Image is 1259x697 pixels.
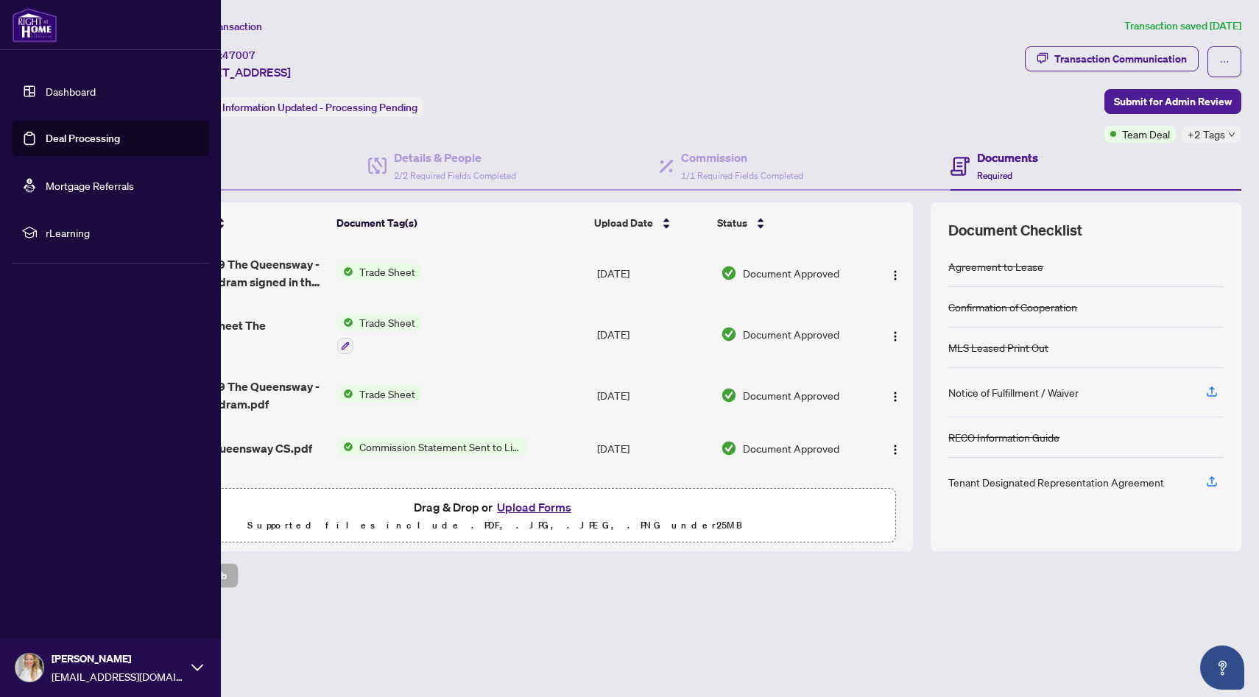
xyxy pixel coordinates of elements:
[1025,46,1199,71] button: Transaction Communication
[337,263,421,280] button: Status IconTrade Sheet
[353,314,421,330] span: Trade Sheet
[948,299,1077,315] div: Confirmation of Cooperation
[1122,126,1170,142] span: Team Deal
[337,439,353,455] img: Status Icon
[95,489,895,543] span: Drag & Drop orUpload FormsSupported files include .PDF, .JPG, .JPEG, .PNG under25MB
[353,263,421,280] span: Trade Sheet
[1114,90,1232,113] span: Submit for Admin Review
[337,386,353,402] img: Status Icon
[331,202,588,244] th: Document Tag(s)
[889,330,901,342] img: Logo
[222,49,255,62] span: 47007
[884,436,907,460] button: Logo
[394,149,516,166] h4: Details & People
[137,378,325,413] span: [DATE] 215-859 The Queensway - Trade Sheet Pedram.pdf
[52,651,184,667] span: [PERSON_NAME]
[721,265,737,281] img: Document Status
[711,202,865,244] th: Status
[1219,57,1230,67] span: ellipsis
[337,314,353,330] img: Status Icon
[353,386,421,402] span: Trade Sheet
[183,63,291,81] span: [STREET_ADDRESS]
[1054,47,1187,71] div: Transaction Communication
[46,179,134,192] a: Mortgage Referrals
[1200,645,1244,690] button: Open asap
[884,322,907,346] button: Logo
[12,7,57,43] img: logo
[591,244,715,302] td: [DATE]
[721,326,737,342] img: Document Status
[1228,131,1235,138] span: down
[743,440,839,456] span: Document Approved
[337,386,421,402] button: Status IconTrade Sheet
[588,202,711,244] th: Upload Date
[948,474,1164,490] div: Tenant Designated Representation Agreement
[948,384,1079,400] div: Notice of Fulfillment / Waiver
[889,269,901,281] img: Logo
[222,101,417,114] span: Information Updated - Processing Pending
[337,439,528,455] button: Status IconCommission Statement Sent to Listing Brokerage
[137,316,325,352] span: Signed Trade Sheet The Queensway.pdf
[1124,18,1241,35] article: Transaction saved [DATE]
[743,265,839,281] span: Document Approved
[948,258,1043,275] div: Agreement to Lease
[46,85,96,98] a: Dashboard
[977,170,1012,181] span: Required
[1104,89,1241,114] button: Submit for Admin Review
[591,425,715,472] td: [DATE]
[884,383,907,407] button: Logo
[131,202,331,244] th: (11) File Name
[1188,126,1225,143] span: +2 Tags
[889,391,901,403] img: Logo
[353,439,528,455] span: Commission Statement Sent to Listing Brokerage
[948,429,1059,445] div: RECO Information Guide
[743,326,839,342] span: Document Approved
[889,444,901,456] img: Logo
[337,314,421,354] button: Status IconTrade Sheet
[183,20,262,33] span: View Transaction
[394,170,516,181] span: 2/2 Required Fields Completed
[104,517,886,534] p: Supported files include .PDF, .JPG, .JPEG, .PNG under 25 MB
[15,654,43,682] img: Profile Icon
[591,302,715,366] td: [DATE]
[591,472,715,531] td: [DATE]
[46,224,199,241] span: rLearning
[681,149,803,166] h4: Commission
[594,215,653,231] span: Upload Date
[948,220,1082,241] span: Document Checklist
[46,132,120,145] a: Deal Processing
[183,97,423,117] div: Status:
[721,387,737,403] img: Document Status
[681,170,803,181] span: 1/1 Required Fields Completed
[591,366,715,425] td: [DATE]
[721,440,737,456] img: Document Status
[743,387,839,403] span: Document Approved
[977,149,1038,166] h4: Documents
[414,498,576,517] span: Drag & Drop or
[137,439,312,457] span: 215-859 The Queensway CS.pdf
[717,215,747,231] span: Status
[493,498,576,517] button: Upload Forms
[52,668,184,684] span: [EMAIL_ADDRESS][DOMAIN_NAME]
[137,255,325,291] span: [DATE] 215-859 The Queensway - Trade Sheet Pedram signed in the right place.pdf
[948,339,1048,355] div: MLS Leased Print Out
[337,263,353,280] img: Status Icon
[884,261,907,285] button: Logo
